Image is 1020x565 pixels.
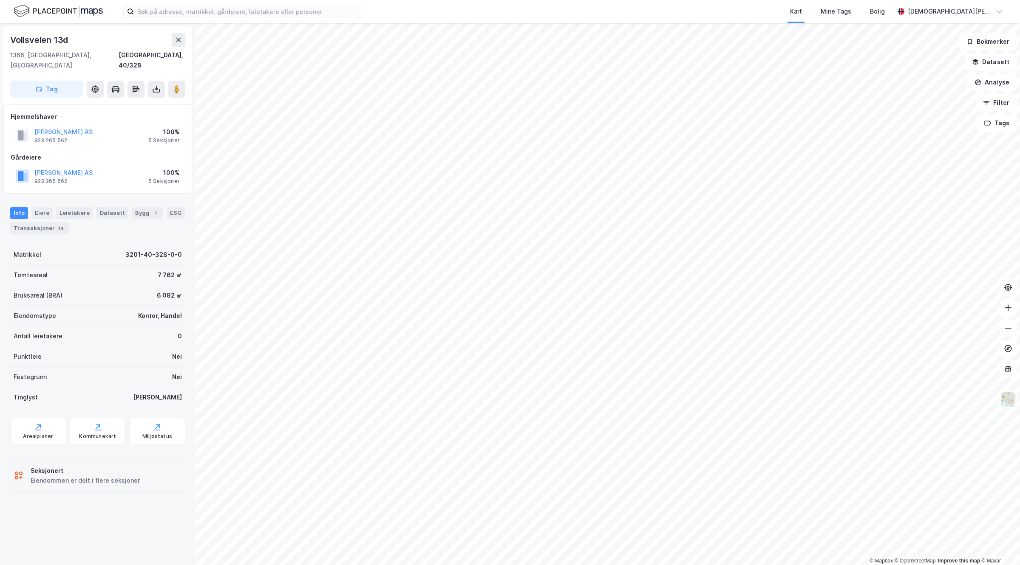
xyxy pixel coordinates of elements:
[10,33,70,47] div: Vollsveien 13d
[1000,391,1016,408] img: Z
[134,5,361,18] input: Søk på adresse, matrikkel, gårdeiere, leietakere eller personer
[908,6,993,17] div: [DEMOGRAPHIC_DATA][PERSON_NAME]
[31,466,140,476] div: Seksjonert
[11,112,185,122] div: Hjemmelshaver
[119,50,185,70] div: [GEOGRAPHIC_DATA], 40/328
[125,250,182,260] div: 3201-40-328-0-0
[976,94,1017,111] button: Filter
[148,137,180,144] div: 5 Seksjoner
[10,50,119,70] div: 1366, [GEOGRAPHIC_DATA], [GEOGRAPHIC_DATA]
[14,311,56,321] div: Eiendomstype
[31,475,140,486] div: Eiendommen er delt i flere seksjoner
[790,6,802,17] div: Kart
[148,127,180,137] div: 100%
[967,74,1017,91] button: Analyse
[14,392,38,402] div: Tinglyst
[158,270,182,280] div: 7 762 ㎡
[10,81,83,98] button: Tag
[10,207,28,219] div: Info
[142,433,172,440] div: Miljøstatus
[977,524,1020,565] iframe: Chat Widget
[34,178,67,185] div: 923 265 562
[172,372,182,382] div: Nei
[138,311,182,321] div: Kontor, Handel
[148,178,180,185] div: 5 Seksjoner
[14,4,103,19] img: logo.f888ab2527a4732fd821a326f86c7f29.svg
[977,115,1017,132] button: Tags
[870,6,885,17] div: Bolig
[11,152,185,163] div: Gårdeiere
[14,250,41,260] div: Matrikkel
[14,351,42,362] div: Punktleie
[965,53,1017,70] button: Datasett
[34,137,67,144] div: 923 265 562
[79,433,116,440] div: Kommunekart
[14,290,62,301] div: Bruksareal (BRA)
[10,222,69,234] div: Transaksjoner
[895,558,936,564] a: OpenStreetMap
[96,207,128,219] div: Datasett
[133,392,182,402] div: [PERSON_NAME]
[31,207,53,219] div: Eiere
[14,331,62,341] div: Antall leietakere
[959,33,1017,50] button: Bokmerker
[14,270,48,280] div: Tomteareal
[821,6,851,17] div: Mine Tags
[151,209,160,217] div: 1
[132,207,163,219] div: Bygg
[870,558,893,564] a: Mapbox
[167,207,185,219] div: ESG
[938,558,980,564] a: Improve this map
[56,207,93,219] div: Leietakere
[23,433,53,440] div: Arealplaner
[148,168,180,178] div: 100%
[57,224,65,233] div: 14
[178,331,182,341] div: 0
[157,290,182,301] div: 6 092 ㎡
[172,351,182,362] div: Nei
[14,372,47,382] div: Festegrunn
